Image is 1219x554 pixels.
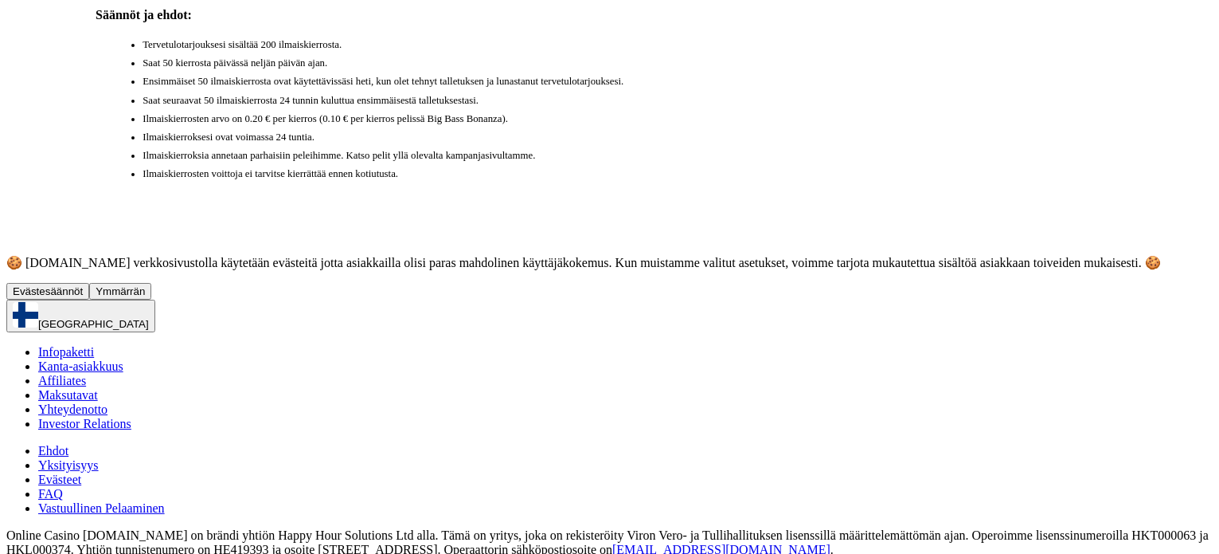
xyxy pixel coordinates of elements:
[38,318,149,330] span: [GEOGRAPHIC_DATA]
[13,285,83,297] span: Evästesäännöt
[143,37,1123,53] li: Tervetulotarjouksesi sisältää 200 ilmaiskierrosta.
[38,374,86,387] a: Affiliates
[38,388,98,402] a: Maksutavat
[143,56,1123,71] li: Saat 50 kierrosta päivässä neljän päivän ajan.
[38,473,81,486] a: Evästeet
[143,130,1123,145] li: Ilmaiskierroksesi ovat voimassa 24 tuntia.
[143,93,1123,108] li: Saat seuraavat 50 ilmaiskierrosta 24 tunnin kuluttua ensimmäisestä talletuksestasi.
[38,360,123,373] a: Kanta-asiakkuus
[6,345,1213,516] nav: Secondary
[143,112,1123,127] li: Ilmaiskierrosten arvo on 0.20 € per kierros (0.10 € per kierros pelissä Big Bass Bonanza).
[13,302,38,328] img: Finland flag
[38,417,131,430] a: Investor Relations
[6,283,89,300] button: Evästesäännöt
[38,444,68,458] a: Ehdot
[143,74,1123,89] li: Ensimmäiset 50 ilmaiskierrosta ovat käytettävissäsi heti, kun olet tehnyt talletuksen ja lunastan...
[96,7,1123,22] h4: Säännöt ja ehdot:
[6,300,155,332] button: [GEOGRAPHIC_DATA]chevron-down icon
[38,487,63,501] a: FAQ
[96,285,145,297] span: Ymmärrän
[6,255,1213,270] p: 🍪 [DOMAIN_NAME] verkkosivustolla käytetään evästeitä jotta asiakkailla olisi paras mahdolinen käy...
[143,148,1123,163] li: Ilmaiskierroksia annetaan parhaisiin peleihimme. Katso pelit yllä olevalta kampanjasivultamme.
[38,403,107,416] a: Yhteydenotto
[143,167,1123,182] li: Ilmaiskierrosten voittoja ei tarvitse kierrättää ennen kotiutusta.
[38,345,94,359] a: Infopaketti
[38,501,165,515] a: Vastuullinen Pelaaminen
[38,458,99,472] a: Yksityisyys
[89,283,151,300] button: Ymmärrän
